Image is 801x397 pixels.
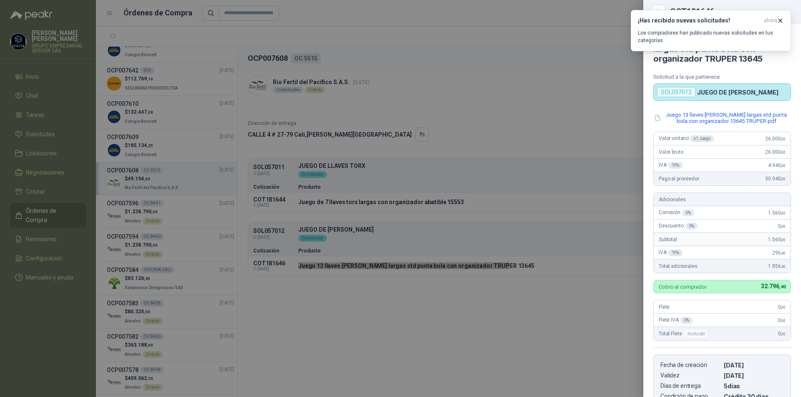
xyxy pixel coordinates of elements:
h3: ¡Has recibido nuevas solicitudes! [638,17,761,24]
div: Incluido [683,329,708,339]
p: Validez [660,372,720,379]
span: ahora [764,17,777,24]
p: Cobro al comprador [659,284,707,290]
span: ,00 [781,177,786,181]
span: Flete [659,304,670,310]
div: COT181646 [670,7,791,16]
p: Solicitud a la que pertenece [653,74,791,80]
span: 296 [772,250,786,256]
button: Juego 13 llaves [PERSON_NAME] largas std punta bola con organizador 13645 TRUPER.pdf [653,111,791,125]
div: Total adicionales [654,260,791,273]
span: Flete IVA [659,317,693,324]
div: 19 % [668,162,683,169]
span: 0 [778,223,786,229]
p: 5 dias [724,382,784,390]
span: ,40 [781,264,786,269]
span: Valor unitario [659,135,714,142]
p: [DATE] [724,372,784,379]
span: ,00 [781,137,786,141]
span: Subtotal [659,237,677,242]
p: Fecha de creación [660,362,720,369]
p: Días de entrega [660,382,720,390]
span: IVA [659,162,683,169]
span: ,40 [779,284,786,290]
div: 19 % [668,250,683,256]
span: 32.796 [761,283,786,290]
button: Close [653,7,663,17]
span: 1.560 [768,237,786,242]
span: Descuento [659,223,698,230]
span: 1.856 [768,263,786,269]
span: ,00 [781,332,786,336]
span: 0 [778,317,786,323]
span: IVA [659,250,683,256]
div: x 1 Juego [690,135,714,142]
span: 30.940 [765,176,786,182]
span: Pago al proveedor [659,176,699,182]
span: Total Flete [659,329,710,339]
span: 4.940 [768,162,786,168]
div: 0 % [685,223,698,230]
p: Los compradores han publicado nuevas solicitudes en tus categorías. [638,29,784,44]
p: JUEGO DE [PERSON_NAME] [697,89,778,96]
span: ,00 [781,211,786,215]
span: ,40 [781,251,786,255]
button: ¡Has recibido nuevas solicitudes!ahora Los compradores han publicado nuevas solicitudes en tus ca... [631,10,791,51]
span: 0 [778,304,786,310]
span: 1.560 [768,210,786,216]
span: ,00 [781,163,786,168]
span: Valor bruto [659,149,683,155]
span: 26.000 [765,136,786,142]
div: Adicionales [654,193,791,206]
p: [DATE] [724,362,784,369]
div: 6 % [682,210,694,216]
span: ,00 [781,318,786,323]
span: ,00 [781,224,786,229]
span: 0 [778,331,786,337]
span: ,00 [781,237,786,242]
span: Comisión [659,210,694,216]
span: ,00 [781,305,786,310]
span: 26.000 [765,149,786,155]
div: 0 % [680,317,693,324]
span: ,00 [781,150,786,155]
div: SOL057012 [657,87,695,97]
